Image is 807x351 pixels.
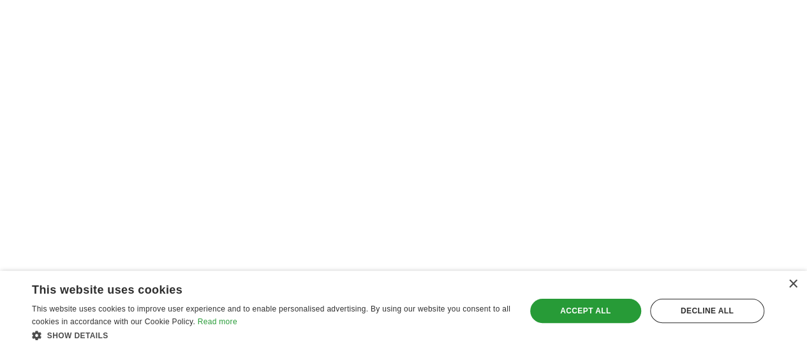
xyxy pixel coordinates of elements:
div: Decline all [650,299,764,323]
div: This website uses cookies [32,278,479,297]
div: Show details [32,329,511,341]
span: This website uses cookies to improve user experience and to enable personalised advertising. By u... [32,304,510,326]
a: Read more, opens a new window [198,317,237,326]
span: Show details [47,331,108,340]
div: Close [788,280,797,289]
div: Accept all [530,299,641,323]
